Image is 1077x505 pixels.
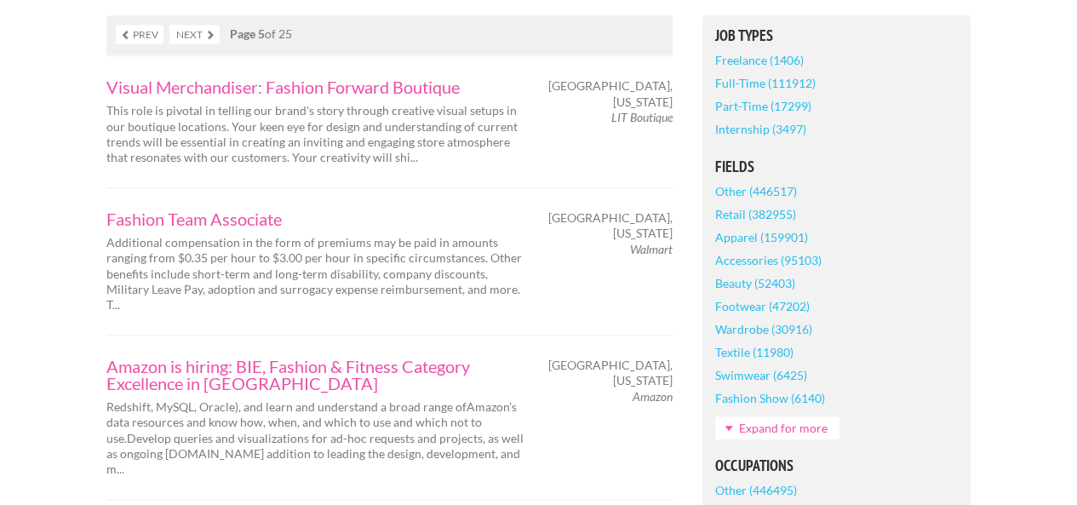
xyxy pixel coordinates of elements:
[715,318,812,341] a: Wardrobe (30916)
[548,358,673,388] span: [GEOGRAPHIC_DATA], [US_STATE]
[715,249,822,272] a: Accessories (95103)
[715,387,825,410] a: Fashion Show (6140)
[715,159,958,175] h5: Fields
[106,358,524,392] a: Amazon is hiring: BIE, Fashion & Fitness Category Excellence in [GEOGRAPHIC_DATA]
[715,295,810,318] a: Footwear (47202)
[548,210,673,241] span: [GEOGRAPHIC_DATA], [US_STATE]
[715,203,796,226] a: Retail (382955)
[715,341,793,364] a: Textile (11980)
[715,28,958,43] h5: Job Types
[230,26,265,41] strong: Page 5
[715,95,811,118] a: Part-Time (17299)
[106,399,524,477] p: Redshift, MySQL, Oracle), and learn and understand a broad range ofAmazon’s data resources and kn...
[548,78,673,109] span: [GEOGRAPHIC_DATA], [US_STATE]
[715,479,797,502] a: Other (446495)
[106,210,524,227] a: Fashion Team Associate
[715,272,795,295] a: Beauty (52403)
[611,110,673,124] em: LIT Boutique
[106,103,524,165] p: This role is pivotal in telling our brand's story through creative visual setups in our boutique ...
[715,416,839,439] a: Expand for more
[715,49,804,72] a: Freelance (1406)
[715,180,797,203] a: Other (446517)
[106,78,524,95] a: Visual Merchandiser: Fashion Forward Boutique
[106,235,524,313] p: Additional compensation in the form of premiums may be paid in amounts ranging from $0.35 per hou...
[715,226,808,249] a: Apparel (159901)
[633,389,673,404] em: Amazon
[715,118,806,141] a: Internship (3497)
[116,25,163,44] a: Prev
[715,72,816,95] a: Full-Time (111912)
[106,15,673,55] nav: of 25
[715,364,807,387] a: Swimwear (6425)
[169,25,220,44] a: Next
[630,242,673,256] em: Walmart
[715,458,958,473] h5: Occupations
